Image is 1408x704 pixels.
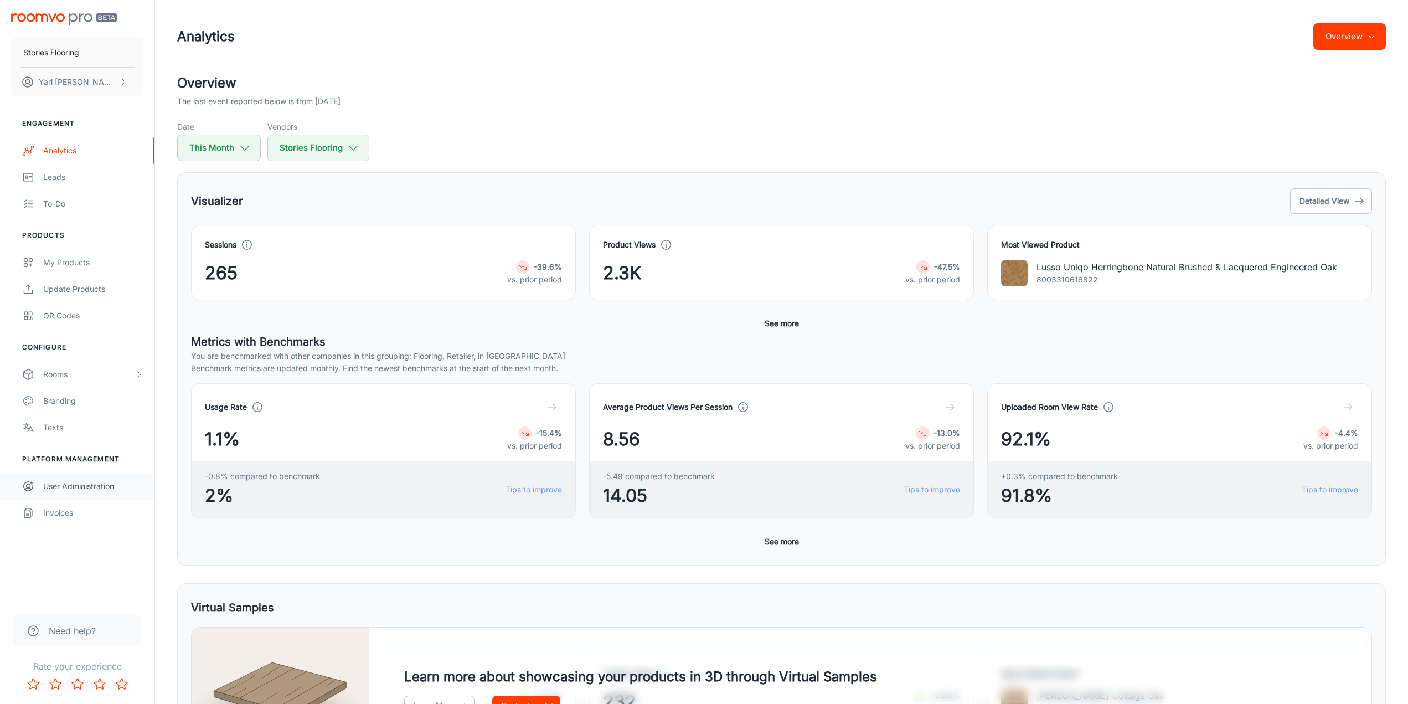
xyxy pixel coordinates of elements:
[536,428,562,438] strong: -15.4%
[603,401,733,413] h4: Average Product Views Per Session
[43,395,143,407] div: Branding
[1290,188,1372,214] button: Detailed View
[760,314,803,333] button: See more
[404,667,877,687] h4: Learn more about showcasing your products in 3D through Virtual Samples
[191,193,243,209] h5: Visualizer
[205,239,236,251] h4: Sessions
[603,426,640,453] span: 8.56
[11,68,143,96] button: Yarl [PERSON_NAME]
[1302,484,1358,496] a: Tips to improve
[177,95,341,107] p: The last event reported below is from [DATE]
[43,283,143,295] div: Update Products
[507,440,562,452] p: vs. prior period
[177,27,235,47] h1: Analytics
[43,422,143,434] div: Texts
[44,673,66,695] button: Rate 2 star
[603,482,715,509] span: 14.05
[177,135,261,161] button: This Month
[111,673,133,695] button: Rate 5 star
[507,274,562,286] p: vs. prior period
[43,256,143,269] div: My Products
[934,262,960,271] strong: -47.5%
[177,121,261,132] h5: Date
[933,428,960,438] strong: -13.0%
[89,673,111,695] button: Rate 4 star
[177,73,1386,93] h2: Overview
[603,260,642,286] span: 2.3K
[205,482,320,509] span: 2%
[1335,428,1358,438] strong: -4.4%
[11,13,117,25] img: Roomvo PRO Beta
[191,333,1372,350] h5: Metrics with Benchmarks
[49,624,96,638] span: Need help?
[205,260,238,286] span: 265
[1001,260,1028,286] img: Lusso Uniqo Herringbone Natural Brushed & Lacquered Engineered Oak
[267,135,369,161] button: Stories Flooring
[11,38,143,67] button: Stories Flooring
[43,368,135,381] div: Rooms
[603,470,715,482] span: -5.49 compared to benchmark
[904,484,960,496] a: Tips to improve
[205,470,320,482] span: -0.8% compared to benchmark
[43,480,143,492] div: User Administration
[760,532,803,552] button: See more
[1036,274,1337,286] p: 8003310616822
[905,274,960,286] p: vs. prior period
[66,673,89,695] button: Rate 3 star
[43,198,143,210] div: To-do
[267,121,369,132] h5: Vendors
[205,401,247,413] h4: Usage Rate
[191,362,1372,374] p: Benchmark metrics are updated monthly. Find the newest benchmarks at the start of the next month.
[534,262,562,271] strong: -39.6%
[191,599,274,616] h5: Virtual Samples
[1036,260,1337,274] p: Lusso Uniqo Herringbone Natural Brushed & Lacquered Engineered Oak
[603,239,656,251] h4: Product Views
[23,47,79,59] p: Stories Flooring
[191,350,1372,362] p: You are benchmarked with other companies in this grouping: Flooring, Retailer, in [GEOGRAPHIC_DATA]
[39,76,117,88] p: Yarl [PERSON_NAME]
[1001,482,1118,509] span: 91.8%
[9,660,146,673] p: Rate your experience
[1001,239,1358,251] h4: Most Viewed Product
[43,171,143,183] div: Leads
[43,507,143,519] div: Invoices
[506,484,562,496] a: Tips to improve
[1303,440,1358,452] p: vs. prior period
[1001,401,1098,413] h4: Uploaded Room View Rate
[905,440,960,452] p: vs. prior period
[1001,426,1051,453] span: 92.1%
[1001,470,1118,482] span: +0.3% compared to benchmark
[43,145,143,157] div: Analytics
[205,426,240,453] span: 1.1%
[22,673,44,695] button: Rate 1 star
[43,310,143,322] div: QR Codes
[1313,23,1386,50] button: Overview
